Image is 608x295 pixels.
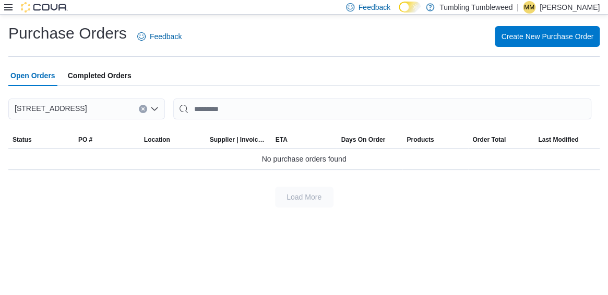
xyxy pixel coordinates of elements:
span: Products [407,136,434,144]
button: Supplier | Invoice Number [206,131,271,148]
button: Location [140,131,206,148]
button: Days On Order [337,131,402,148]
input: Dark Mode [399,2,421,13]
span: Status [13,136,32,144]
p: [PERSON_NAME] [540,1,600,14]
button: Order Total [468,131,534,148]
a: Feedback [133,26,186,47]
button: Clear input [139,105,147,113]
button: Products [402,131,468,148]
span: Order Total [472,136,506,144]
button: ETA [271,131,337,148]
span: Feedback [359,2,390,13]
div: Mike Martinez [523,1,535,14]
span: Days On Order [341,136,385,144]
button: Create New Purchase Order [495,26,600,47]
span: Last Modified [538,136,578,144]
p: | [517,1,519,14]
span: Open Orders [10,65,55,86]
span: Supplier | Invoice Number [210,136,267,144]
button: Open list of options [150,105,159,113]
div: Location [144,136,170,144]
span: MM [524,1,534,14]
p: Tumbling Tumbleweed [439,1,512,14]
span: Completed Orders [68,65,132,86]
button: Last Modified [534,131,600,148]
input: This is a search bar. After typing your query, hit enter to filter the results lower in the page. [173,99,591,119]
span: PO # [78,136,92,144]
button: Load More [275,187,333,207]
h1: Purchase Orders [8,23,127,44]
span: No purchase orders found [262,153,347,165]
button: PO # [74,131,140,148]
img: Cova [21,2,68,13]
button: Status [8,131,74,148]
span: [STREET_ADDRESS] [15,102,87,115]
span: Feedback [150,31,182,42]
span: Create New Purchase Order [501,31,593,42]
span: Load More [287,192,321,202]
span: ETA [276,136,288,144]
